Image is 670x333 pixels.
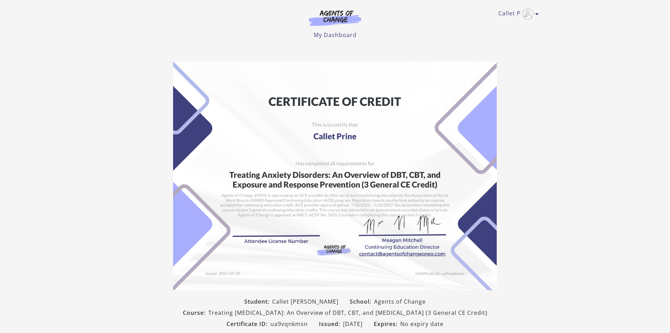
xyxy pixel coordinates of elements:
span: [DATE] [343,320,363,328]
span: Issued: [319,320,343,328]
span: Callet [PERSON_NAME] [272,297,338,306]
span: No expiry date [400,320,444,328]
span: Course: [183,309,208,317]
span: ua9vqnkmsn [270,320,308,328]
span: Certificate ID: [226,320,270,328]
img: Certificate [173,61,497,290]
span: Agents of Change [374,297,426,306]
span: School: [350,297,374,306]
span: Student: [244,297,272,306]
a: Toggle menu [498,8,535,20]
img: Agents of Change Logo [301,10,368,26]
span: Treating [MEDICAL_DATA]: An Overview of DBT, CBT, and [MEDICAL_DATA] (3 General CE Credit) [208,309,487,317]
a: My Dashboard [314,31,357,39]
span: Expires: [374,320,400,328]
